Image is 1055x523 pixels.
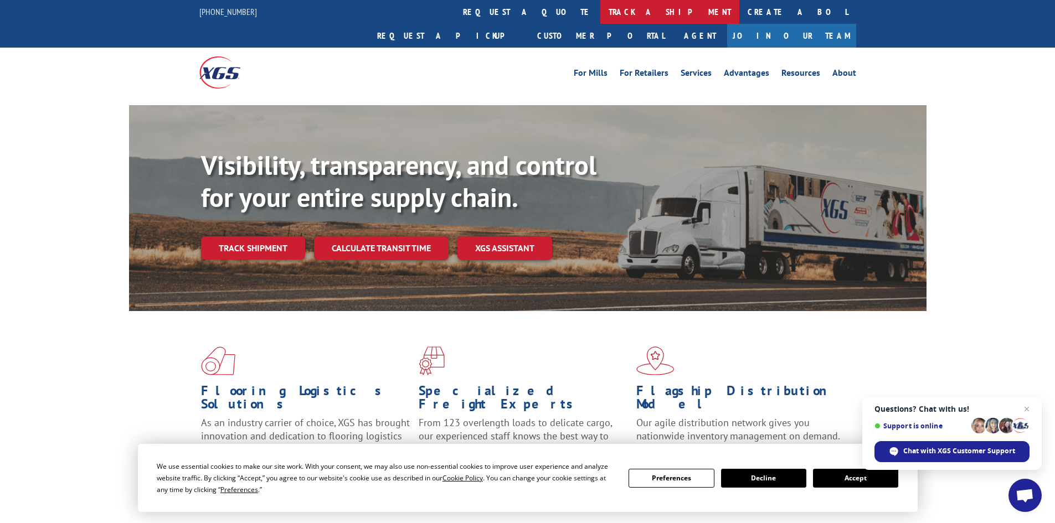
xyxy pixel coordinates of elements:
[419,346,445,375] img: xgs-icon-focused-on-flooring-red
[138,444,918,512] div: Cookie Consent Prompt
[199,6,257,17] a: [PHONE_NUMBER]
[201,236,305,260] a: Track shipment
[813,469,898,488] button: Accept
[574,69,608,81] a: For Mills
[629,469,714,488] button: Preferences
[636,346,675,375] img: xgs-icon-flagship-distribution-model-red
[874,441,1030,462] div: Chat with XGS Customer Support
[673,24,727,48] a: Agent
[419,416,628,465] p: From 123 overlength loads to delicate cargo, our experienced staff knows the best way to move you...
[201,384,410,416] h1: Flooring Logistics Solutions
[874,405,1030,413] span: Questions? Chat with us!
[903,446,1015,456] span: Chat with XGS Customer Support
[369,24,529,48] a: Request a pickup
[727,24,856,48] a: Join Our Team
[220,485,258,494] span: Preferences
[529,24,673,48] a: Customer Portal
[832,69,856,81] a: About
[201,148,596,214] b: Visibility, transparency, and control for your entire supply chain.
[636,384,846,416] h1: Flagship Distribution Model
[314,236,449,260] a: Calculate transit time
[636,416,840,442] span: Our agile distribution network gives you nationwide inventory management on demand.
[721,469,806,488] button: Decline
[874,422,967,430] span: Support is online
[724,69,769,81] a: Advantages
[681,69,712,81] a: Services
[1020,402,1033,416] span: Close chat
[1008,479,1042,512] div: Open chat
[201,416,410,455] span: As an industry carrier of choice, XGS has brought innovation and dedication to flooring logistics...
[620,69,668,81] a: For Retailers
[457,236,552,260] a: XGS ASSISTANT
[201,346,235,375] img: xgs-icon-total-supply-chain-intelligence-red
[157,460,615,495] div: We use essential cookies to make our site work. With your consent, we may also use non-essential ...
[419,384,628,416] h1: Specialized Freight Experts
[442,473,483,483] span: Cookie Policy
[781,69,820,81] a: Resources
